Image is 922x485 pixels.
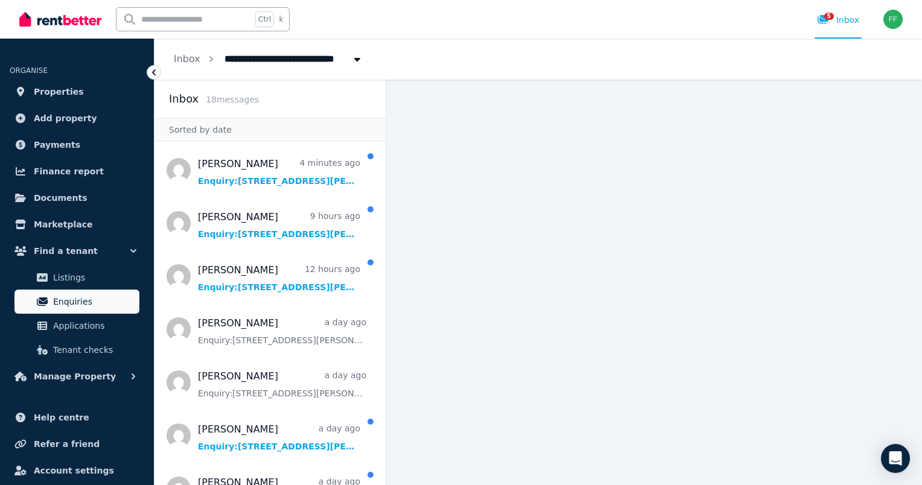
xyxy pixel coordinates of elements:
[198,157,360,187] a: [PERSON_NAME]4 minutes agoEnquiry:[STREET_ADDRESS][PERSON_NAME].
[206,95,259,104] span: 18 message s
[10,432,144,456] a: Refer a friend
[34,164,104,179] span: Finance report
[34,111,97,125] span: Add property
[10,364,144,388] button: Manage Property
[53,319,135,333] span: Applications
[14,290,139,314] a: Enquiries
[34,84,84,99] span: Properties
[174,53,200,65] a: Inbox
[10,458,144,483] a: Account settings
[883,10,903,29] img: Franco Fiorillo
[154,39,383,80] nav: Breadcrumb
[14,338,139,362] a: Tenant checks
[10,133,144,157] a: Payments
[817,14,859,26] div: Inbox
[154,118,386,141] div: Sorted by date
[34,138,80,152] span: Payments
[10,80,144,104] a: Properties
[154,141,386,485] nav: Message list
[53,270,135,285] span: Listings
[34,437,100,451] span: Refer a friend
[10,186,144,210] a: Documents
[255,11,274,27] span: Ctrl
[279,14,283,24] span: k
[169,90,199,107] h2: Inbox
[198,316,366,346] a: [PERSON_NAME]a day agoEnquiry:[STREET_ADDRESS][PERSON_NAME].
[53,294,135,309] span: Enquiries
[34,463,114,478] span: Account settings
[14,265,139,290] a: Listings
[34,191,87,205] span: Documents
[881,444,910,473] div: Open Intercom Messenger
[34,217,92,232] span: Marketplace
[10,239,144,263] button: Find a tenant
[198,210,360,240] a: [PERSON_NAME]9 hours agoEnquiry:[STREET_ADDRESS][PERSON_NAME].
[10,405,144,430] a: Help centre
[824,13,834,20] span: 5
[10,66,48,75] span: ORGANISE
[53,343,135,357] span: Tenant checks
[34,244,98,258] span: Find a tenant
[198,369,366,399] a: [PERSON_NAME]a day agoEnquiry:[STREET_ADDRESS][PERSON_NAME].
[10,106,144,130] a: Add property
[14,314,139,338] a: Applications
[34,410,89,425] span: Help centre
[10,212,144,236] a: Marketplace
[34,369,116,384] span: Manage Property
[19,10,101,28] img: RentBetter
[10,159,144,183] a: Finance report
[198,422,360,452] a: [PERSON_NAME]a day agoEnquiry:[STREET_ADDRESS][PERSON_NAME].
[198,263,360,293] a: [PERSON_NAME]12 hours agoEnquiry:[STREET_ADDRESS][PERSON_NAME].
